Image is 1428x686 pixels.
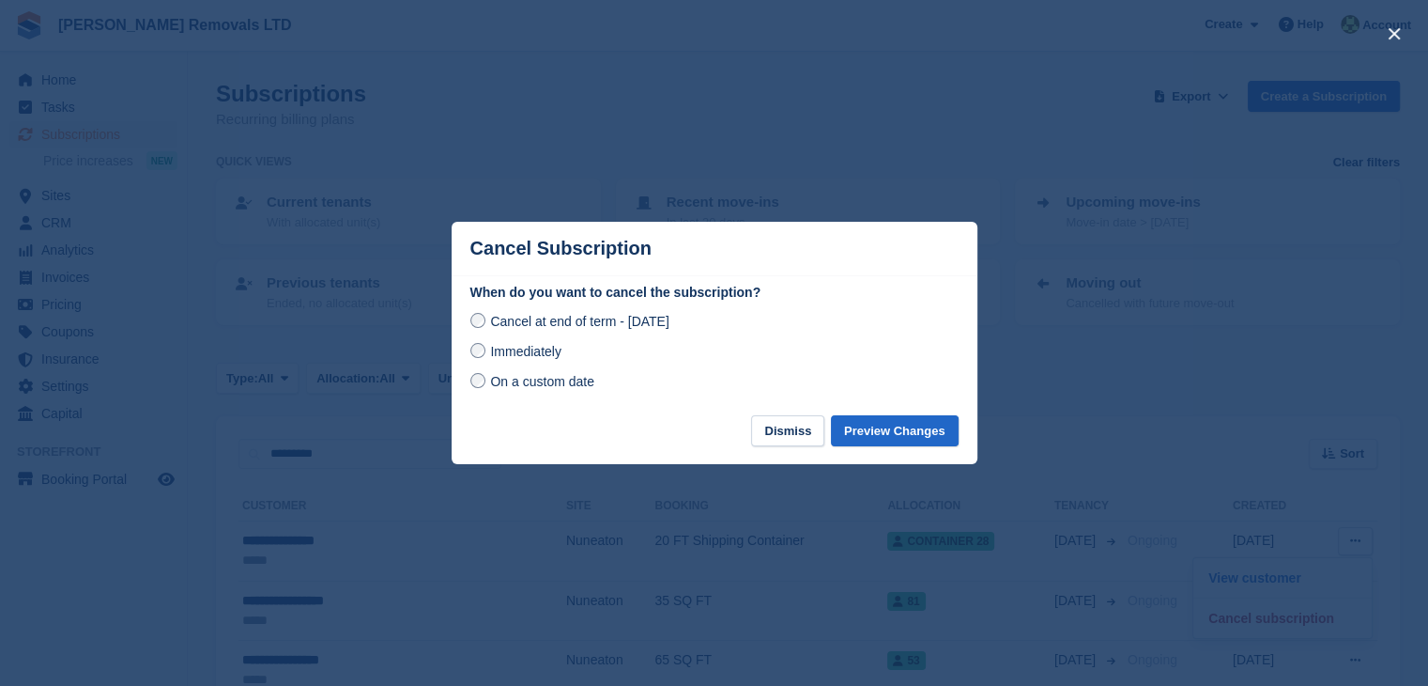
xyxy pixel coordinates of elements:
input: On a custom date [470,373,485,388]
button: Dismiss [751,415,824,446]
input: Cancel at end of term - [DATE] [470,313,485,328]
label: When do you want to cancel the subscription? [470,283,959,303]
button: Preview Changes [831,415,959,446]
p: Cancel Subscription [470,238,652,259]
span: Immediately [490,344,560,359]
input: Immediately [470,343,485,358]
span: Cancel at end of term - [DATE] [490,314,668,329]
span: On a custom date [490,374,594,389]
button: close [1379,19,1409,49]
